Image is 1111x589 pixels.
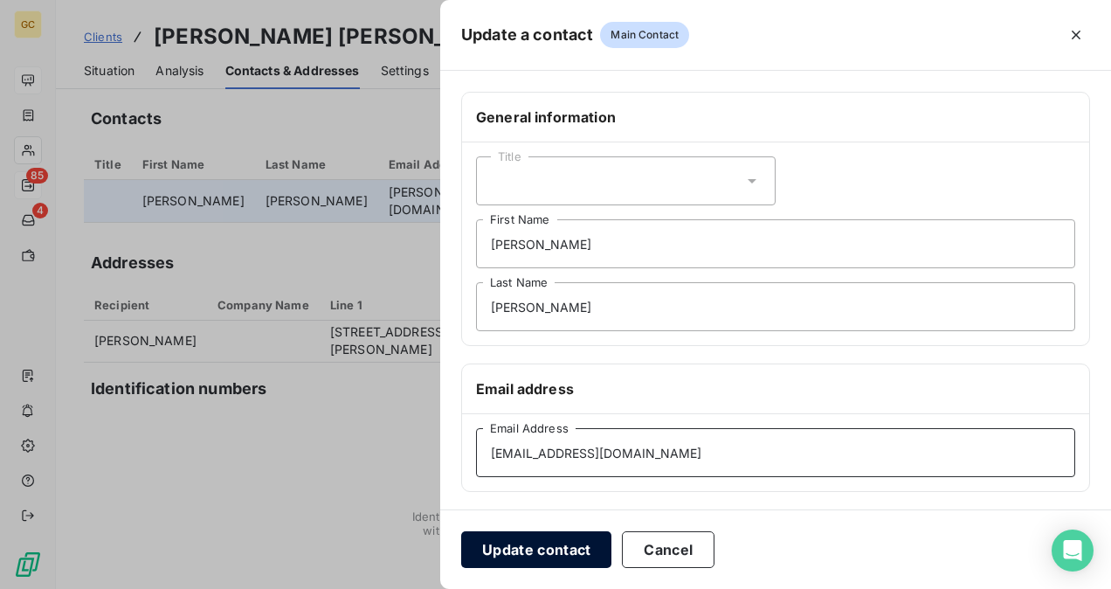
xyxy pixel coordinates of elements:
button: Update contact [461,531,611,568]
div: Open Intercom Messenger [1052,530,1094,572]
input: placeholder [476,428,1075,477]
h6: General information [476,107,1075,128]
h6: Email address [476,378,1075,399]
span: Main Contact [600,22,689,48]
button: Cancel [622,531,714,568]
input: placeholder [476,219,1075,268]
input: placeholder [476,282,1075,331]
h5: Update a contact [461,23,593,47]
